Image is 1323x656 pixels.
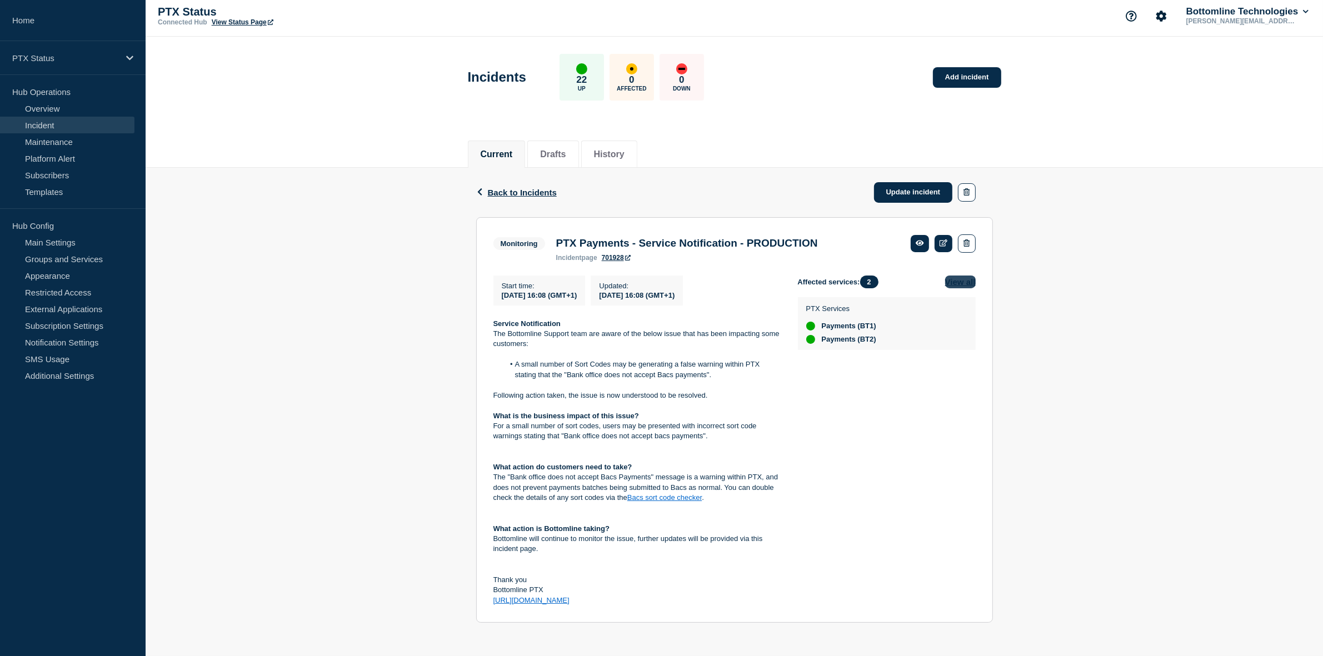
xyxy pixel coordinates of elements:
[493,421,780,442] p: For a small number of sort codes, users may be presented with incorrect sort code warnings statin...
[158,18,207,26] p: Connected Hub
[502,282,577,290] p: Start time :
[493,237,545,250] span: Monitoring
[1184,6,1311,17] button: Bottomline Technologies
[576,63,587,74] div: up
[578,86,586,92] p: Up
[493,524,610,533] strong: What action is Bottomline taking?
[468,69,526,85] h1: Incidents
[806,304,876,313] p: PTX Services
[493,319,561,328] strong: Service Notification
[158,6,380,18] p: PTX Status
[493,585,780,595] p: Bottomline PTX
[627,493,702,502] a: Bacs sort code checker
[629,74,634,86] p: 0
[504,359,780,380] li: A small number of Sort Codes may be generating a false warning within PTX stating that the "Bank ...
[502,291,577,299] span: [DATE] 16:08 (GMT+1)
[493,329,780,349] p: The Bottomline Support team are aware of the below issue that has been impacting some customers:
[476,188,557,197] button: Back to Incidents
[602,254,631,262] a: 701928
[556,254,582,262] span: incident
[488,188,557,197] span: Back to Incidents
[599,282,675,290] p: Updated :
[1150,4,1173,28] button: Account settings
[493,596,570,604] a: [URL][DOMAIN_NAME]
[626,63,637,74] div: affected
[540,149,566,159] button: Drafts
[1184,17,1300,25] p: [PERSON_NAME][EMAIL_ADDRESS][PERSON_NAME][DOMAIN_NAME]
[481,149,513,159] button: Current
[806,335,815,344] div: up
[860,276,878,288] span: 2
[673,86,691,92] p: Down
[798,276,884,288] span: Affected services:
[822,322,876,330] span: Payments (BT1)
[556,237,818,249] h3: PTX Payments - Service Notification - PRODUCTION
[576,74,587,86] p: 22
[679,74,684,86] p: 0
[493,463,632,471] strong: What action do customers need to take?
[493,575,780,585] p: Thank you
[945,276,976,288] button: View all
[933,67,1001,88] a: Add incident
[676,63,687,74] div: down
[493,390,780,400] p: Following action taken, the issue is now understood to be resolved.
[874,182,953,203] a: Update incident
[556,254,597,262] p: page
[12,53,119,63] p: PTX Status
[493,412,639,420] strong: What is the business impact of this issue?
[806,322,815,330] div: up
[599,290,675,299] div: [DATE] 16:08 (GMT+1)
[617,86,646,92] p: Affected
[493,472,780,503] p: The "Bank office does not accept Bacs Payments" message is a warning within PTX, and does not pre...
[594,149,625,159] button: History
[1120,4,1143,28] button: Support
[212,18,273,26] a: View Status Page
[822,335,876,344] span: Payments (BT2)
[493,534,780,554] p: Bottomline will continue to monitor the issue, further updates will be provided via this incident...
